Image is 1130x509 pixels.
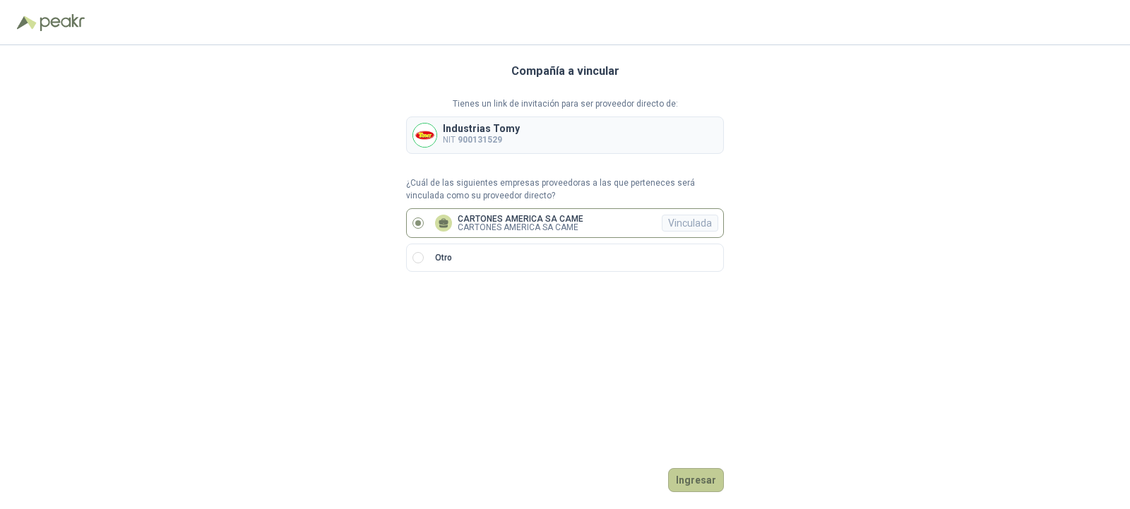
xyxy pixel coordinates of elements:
button: Ingresar [668,468,724,492]
img: Peakr [40,14,85,31]
p: ¿Cuál de las siguientes empresas proveedoras a las que perteneces será vinculada como su proveedo... [406,176,724,203]
b: 900131529 [458,135,502,145]
h3: Compañía a vincular [511,62,619,80]
div: Vinculada [662,215,718,232]
p: CARTONES AMERICA SA CAME [458,223,583,232]
img: Company Logo [413,124,436,147]
p: NIT [443,133,520,147]
p: Tienes un link de invitación para ser proveedor directo de: [406,97,724,111]
img: Logo [17,16,37,30]
p: Industrias Tomy [443,124,520,133]
p: Otro [435,251,452,265]
p: CARTONES AMERICA SA CAME [458,215,583,223]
